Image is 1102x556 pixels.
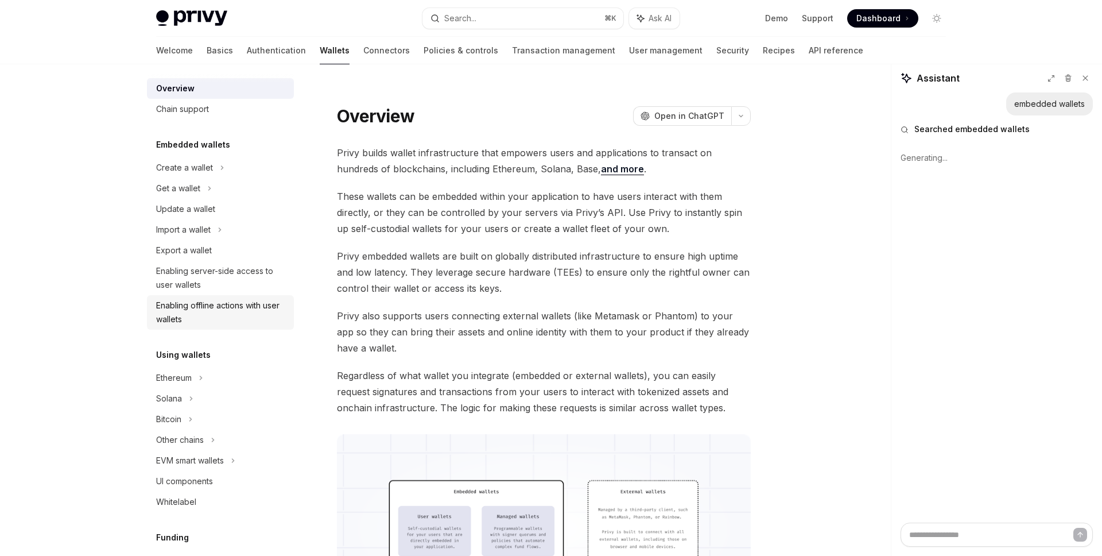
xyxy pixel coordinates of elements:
div: Other chains [156,433,204,447]
a: Policies & controls [424,37,498,64]
span: Dashboard [856,13,901,24]
h5: Funding [156,531,189,545]
a: API reference [809,37,863,64]
div: EVM smart wallets [156,454,224,468]
button: Open in ChatGPT [633,106,731,126]
a: Export a wallet [147,240,294,261]
a: Wallets [320,37,350,64]
a: Update a wallet [147,199,294,219]
h5: Embedded wallets [156,138,230,152]
a: Demo [765,13,788,24]
div: Ethereum [156,371,192,385]
div: Import a wallet [156,223,211,237]
span: Open in ChatGPT [654,110,724,122]
button: Ask AI [629,8,680,29]
div: Generating... [901,143,1093,173]
div: Search... [444,11,476,25]
a: Authentication [247,37,306,64]
div: Get a wallet [156,182,200,195]
div: Update a wallet [156,202,215,216]
a: Basics [207,37,233,64]
a: Connectors [363,37,410,64]
span: Privy embedded wallets are built on globally distributed infrastructure to ensure high uptime and... [337,248,751,296]
span: Regardless of what wallet you integrate (embedded or external wallets), you can easily request si... [337,368,751,416]
div: Solana [156,392,182,406]
a: Enabling server-side access to user wallets [147,261,294,295]
div: Whitelabel [156,495,196,509]
img: light logo [156,10,227,26]
span: Assistant [917,71,960,85]
div: Enabling offline actions with user wallets [156,299,287,326]
h5: Using wallets [156,348,211,362]
button: Send message [1073,528,1087,542]
span: Privy builds wallet infrastructure that empowers users and applications to transact on hundreds o... [337,145,751,177]
a: UI components [147,471,294,492]
div: Create a wallet [156,161,213,175]
span: Searched embedded wallets [914,123,1030,135]
div: Overview [156,82,195,95]
div: UI components [156,474,213,488]
a: Overview [147,78,294,99]
span: Privy also supports users connecting external wallets (like Metamask or Phantom) to your app so t... [337,308,751,356]
span: Ask AI [649,13,672,24]
h1: Overview [337,106,414,126]
button: Searched embedded wallets [901,123,1093,135]
div: Export a wallet [156,244,212,257]
a: Chain support [147,99,294,119]
span: These wallets can be embedded within your application to have users interact with them directly, ... [337,188,751,237]
a: Security [716,37,749,64]
span: ⌘ K [604,14,616,23]
div: embedded wallets [1014,98,1085,110]
a: Dashboard [847,9,918,28]
a: Welcome [156,37,193,64]
button: Toggle dark mode [928,9,946,28]
a: Whitelabel [147,492,294,512]
button: Search...⌘K [422,8,623,29]
div: Enabling server-side access to user wallets [156,264,287,292]
a: Recipes [763,37,795,64]
div: Chain support [156,102,209,116]
div: Bitcoin [156,412,181,426]
a: Transaction management [512,37,615,64]
a: and more [601,163,644,175]
a: Enabling offline actions with user wallets [147,295,294,330]
a: Support [802,13,833,24]
a: User management [629,37,703,64]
